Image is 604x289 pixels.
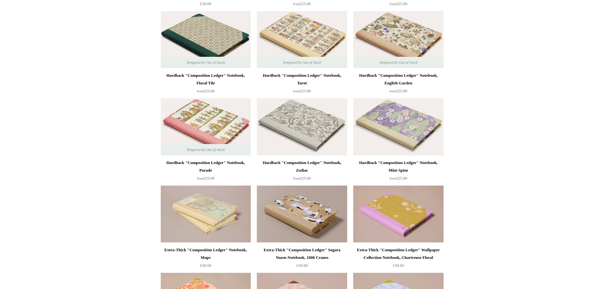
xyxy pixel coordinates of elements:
img: Hardback "Composition Ledger" Notebook, Tarot [257,11,347,68]
a: Hardback "Composition Ledger" Notebook, English Garden from£25.00 [353,72,443,98]
a: Extra-Thick "Composition Ledger" Wallpaper Collection Notebook, Chartreuse Floral Extra-Thick "Co... [353,186,443,243]
a: Extra-Thick "Composition Ledger" Notebook, Maps £50.00 [161,246,251,272]
a: Hardback "Composition Ledger" Notebook, Floral Tile Hardback "Composition Ledger" Notebook, Flora... [161,11,251,68]
div: Extra-Thick "Composition Ledger" Notebook, Maps [162,246,249,261]
a: Extra-Thick "Composition Ledger" Sogara Yuzen Notebook, 1000 Cranes £50.00 [257,246,347,272]
span: £25.00 [390,176,407,181]
img: Hardback "Composition Ledger" Notebook, English Garden [353,11,443,68]
div: Hardback "Composition Ledger" Notebook, Tarot [258,72,345,87]
img: Hardback "Composition Ledger" Notebook, Zodiac [257,98,347,155]
span: Temporarily Out of Stock [180,144,231,155]
span: £50.00 [393,263,404,268]
span: £25.00 [390,1,407,6]
img: Hardback "Composition Ledger" Notebook, Mint Spine [353,98,443,155]
span: from [293,2,300,6]
img: Extra-Thick "Composition Ledger" Wallpaper Collection Notebook, Chartreuse Floral [353,186,443,243]
a: Hardback "Composition Ledger" Notebook, Zodiac Hardback "Composition Ledger" Notebook, Zodiac [257,98,347,155]
a: Hardback "Composition Ledger" Notebook, Parade from£25.00 [161,159,251,185]
a: Hardback "Composition Ledger" Notebook, Floral Tile from£25.00 [161,72,251,98]
a: Extra-Thick "Composition Ledger" Wallpaper Collection Notebook, Chartreuse Floral £50.00 [353,246,443,272]
a: Hardback "Composition Ledger" Notebook, Zodiac from£25.00 [257,159,347,185]
span: £25.00 [293,89,311,93]
span: from [293,89,300,93]
span: £20.00 [200,1,211,6]
span: Temporarily Out of Stock [276,57,328,68]
span: from [390,2,396,6]
span: £50.00 [200,263,211,268]
span: £25.00 [293,176,311,181]
a: Hardback "Composition Ledger" Notebook, Mint Spine from£25.00 [353,159,443,185]
div: Hardback "Composition Ledger" Notebook, Mint Spine [355,159,442,174]
span: £25.00 [197,89,215,93]
span: from [197,89,203,93]
span: £25.00 [390,89,407,93]
span: £25.00 [197,176,215,181]
div: Hardback "Composition Ledger" Notebook, Floral Tile [162,72,249,87]
a: Hardback "Composition Ledger" Notebook, Mint Spine Hardback "Composition Ledger" Notebook, Mint S... [353,98,443,155]
div: Hardback "Composition Ledger" Notebook, Zodiac [258,159,345,174]
a: Hardback "Composition Ledger" Notebook, Parade Hardback "Composition Ledger" Notebook, Parade Tem... [161,98,251,155]
div: Extra-Thick "Composition Ledger" Wallpaper Collection Notebook, Chartreuse Floral [355,246,442,261]
span: from [390,177,396,180]
a: Hardback "Composition Ledger" Notebook, Tarot Hardback "Composition Ledger" Notebook, Tarot Tempo... [257,11,347,68]
div: Hardback "Composition Ledger" Notebook, English Garden [355,72,442,87]
img: Extra-Thick "Composition Ledger" Notebook, Maps [161,186,251,243]
img: Hardback "Composition Ledger" Notebook, Parade [161,98,251,155]
a: Hardback "Composition Ledger" Notebook, English Garden Hardback "Composition Ledger" Notebook, En... [353,11,443,68]
span: from [197,177,203,180]
a: Hardback "Composition Ledger" Notebook, Tarot from£25.00 [257,72,347,98]
span: £50.00 [296,263,308,268]
a: Extra-Thick "Composition Ledger" Sogara Yuzen Notebook, 1000 Cranes Extra-Thick "Composition Ledg... [257,186,347,243]
span: Temporarily Out of Stock [180,57,231,68]
span: from [390,89,396,93]
span: from [293,177,300,180]
div: Hardback "Composition Ledger" Notebook, Parade [162,159,249,174]
a: Extra-Thick "Composition Ledger" Notebook, Maps Extra-Thick "Composition Ledger" Notebook, Maps [161,186,251,243]
div: Extra-Thick "Composition Ledger" Sogara Yuzen Notebook, 1000 Cranes [258,246,345,261]
span: Temporarily Out of Stock [373,57,424,68]
img: Hardback "Composition Ledger" Notebook, Floral Tile [161,11,251,68]
img: Extra-Thick "Composition Ledger" Sogara Yuzen Notebook, 1000 Cranes [257,186,347,243]
span: £25.00 [293,1,311,6]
